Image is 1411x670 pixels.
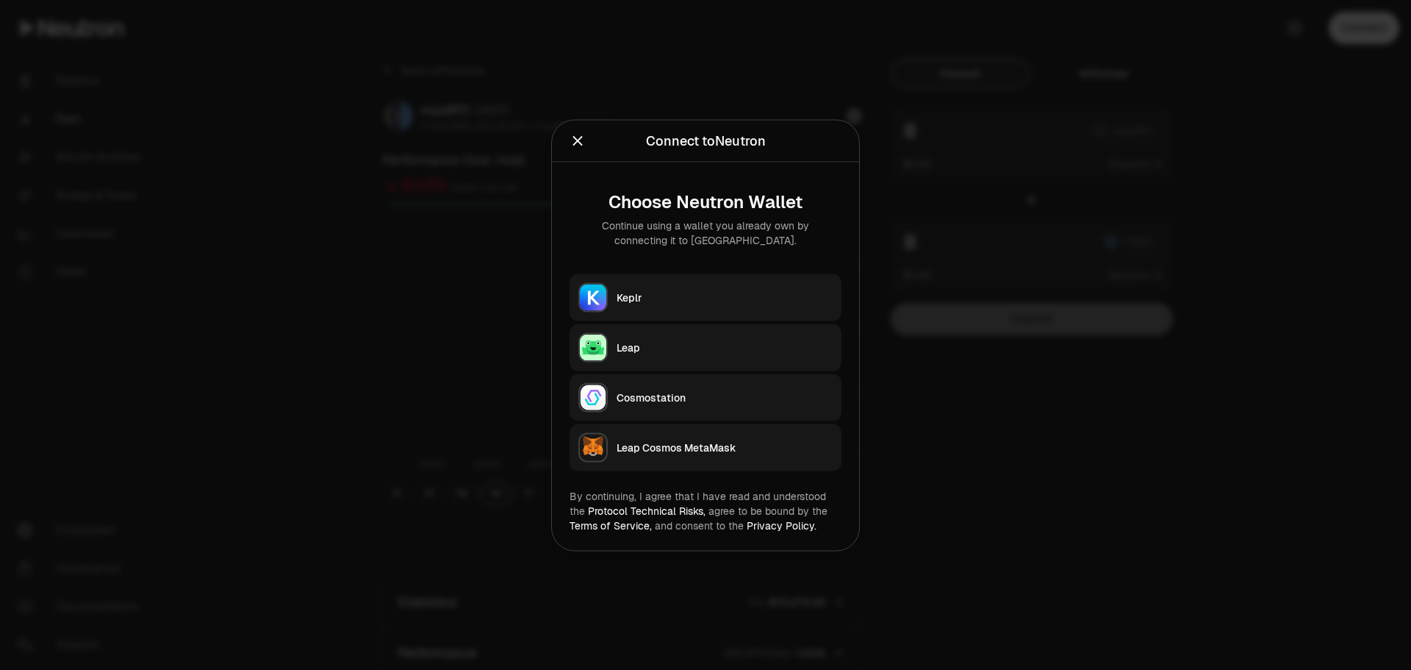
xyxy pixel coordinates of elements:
img: Leap [580,334,606,360]
div: Choose Neutron Wallet [581,191,830,212]
button: Leap Cosmos MetaMaskLeap Cosmos MetaMask [570,424,841,471]
img: Leap Cosmos MetaMask [580,434,606,460]
div: Connect to Neutron [646,130,766,151]
div: Keplr [617,290,833,304]
a: Protocol Technical Risks, [588,504,705,517]
a: Terms of Service, [570,518,652,532]
a: Privacy Policy. [747,518,816,532]
img: Cosmostation [580,384,606,410]
button: CosmostationCosmostation [570,374,841,421]
button: Close [570,130,586,151]
button: KeplrKeplr [570,274,841,321]
div: Cosmostation [617,390,833,405]
div: Continue using a wallet you already own by connecting it to [GEOGRAPHIC_DATA]. [581,218,830,247]
div: By continuing, I agree that I have read and understood the agree to be bound by the and consent t... [570,488,841,532]
div: Leap Cosmos MetaMask [617,440,833,455]
button: LeapLeap [570,324,841,371]
div: Leap [617,340,833,354]
img: Keplr [580,284,606,310]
